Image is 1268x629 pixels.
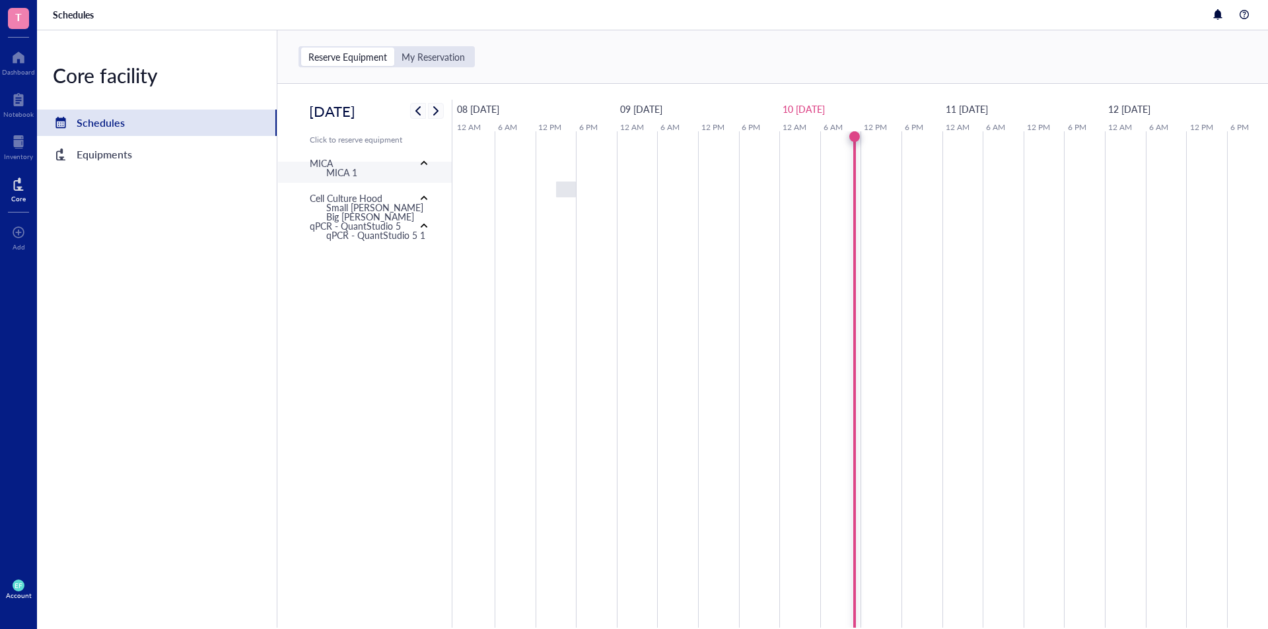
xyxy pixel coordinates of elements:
a: 12 AM [1105,119,1135,136]
a: 12 AM [779,119,810,136]
a: 12 AM [942,119,973,136]
a: Schedules [53,9,96,20]
a: 12 AM [454,119,484,136]
a: 6 PM [576,119,601,136]
a: 12 PM [1187,119,1216,136]
div: Big [PERSON_NAME] [326,209,414,224]
div: qPCR - QuantStudio 5 1 [326,228,425,242]
a: 6 PM [1065,119,1090,136]
div: Core [11,195,26,203]
a: 6 AM [983,119,1008,136]
a: 12 PM [1024,119,1053,136]
a: 6 PM [901,119,927,136]
a: Equipments [37,141,277,168]
a: Notebook [3,89,34,118]
div: Reserve Equipment [308,51,387,63]
h2: [DATE] [309,100,355,122]
div: Cell Culture Hood [310,191,382,205]
a: 12 PM [861,119,890,136]
div: Dashboard [2,68,35,76]
a: September 11, 2025 [942,99,991,119]
a: 6 AM [1146,119,1172,136]
a: September 9, 2025 [617,99,666,119]
div: MICA 1 [326,165,357,180]
button: Next week [428,103,444,119]
div: MICA [310,156,333,170]
div: Click to reserve equipment [310,134,433,146]
a: 12 AM [617,119,647,136]
span: EF [15,581,22,589]
a: Core [11,174,26,203]
button: Previous week [410,103,426,119]
a: 12 PM [535,119,565,136]
a: Inventory [4,131,33,160]
div: segmented control [299,46,475,67]
a: 6 AM [657,119,683,136]
a: September 12, 2025 [1105,99,1154,119]
div: qPCR - QuantStudio 5 [310,218,401,233]
a: Dashboard [2,47,35,76]
div: Small [PERSON_NAME] [326,200,423,215]
a: 6 AM [820,119,846,136]
a: 6 PM [738,119,763,136]
a: Schedules [37,110,277,136]
div: Reserve Equipment [301,48,394,66]
div: My Reservation [402,51,465,63]
a: September 10, 2025 [779,99,828,119]
a: 6 PM [1227,119,1252,136]
div: My Reservation [394,48,472,66]
a: 6 AM [495,119,520,136]
div: Schedules [77,114,125,132]
a: September 8, 2025 [454,99,503,119]
a: 12 PM [698,119,728,136]
div: Core facility [37,62,277,88]
div: Notebook [3,110,34,118]
div: Add [13,243,25,251]
div: Inventory [4,152,33,160]
div: Equipments [77,145,132,164]
span: T [15,9,22,25]
div: Account [6,591,32,599]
